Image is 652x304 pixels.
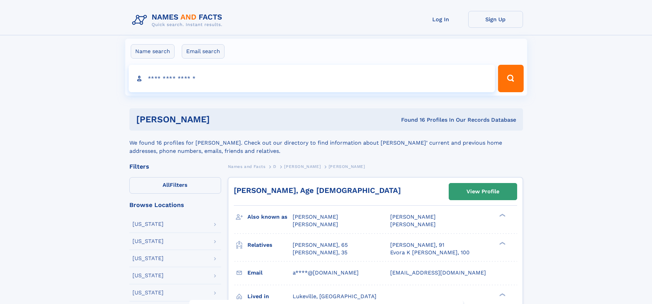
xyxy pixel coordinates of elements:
div: [US_STATE] [132,221,164,227]
div: We found 16 profiles for [PERSON_NAME]. Check out our directory to find information about [PERSON... [129,131,523,155]
button: Search Button [498,65,523,92]
a: [PERSON_NAME], 91 [390,241,444,249]
a: Names and Facts [228,162,266,171]
div: Filters [129,163,221,170]
div: ❯ [498,292,506,297]
input: search input [129,65,495,92]
span: [PERSON_NAME] [390,214,436,220]
div: [US_STATE] [132,256,164,261]
span: [PERSON_NAME] [284,164,321,169]
div: [US_STATE] [132,273,164,278]
div: View Profile [466,184,499,199]
h3: Lived in [247,291,293,302]
span: [PERSON_NAME] [293,214,338,220]
h3: Email [247,267,293,279]
div: ❯ [498,241,506,245]
label: Name search [131,44,175,59]
div: ❯ [498,213,506,218]
label: Email search [182,44,225,59]
a: [PERSON_NAME] [284,162,321,171]
div: [US_STATE] [132,239,164,244]
a: Log In [413,11,468,28]
h3: Also known as [247,211,293,223]
h1: [PERSON_NAME] [136,115,306,124]
a: [PERSON_NAME], Age [DEMOGRAPHIC_DATA] [234,186,401,195]
div: Found 16 Profiles In Our Records Database [305,116,516,124]
a: Evora K [PERSON_NAME], 100 [390,249,470,256]
div: Browse Locations [129,202,221,208]
span: [PERSON_NAME] [390,221,436,228]
div: [US_STATE] [132,290,164,295]
span: Lukeville, [GEOGRAPHIC_DATA] [293,293,376,300]
label: Filters [129,177,221,194]
a: [PERSON_NAME], 35 [293,249,347,256]
span: [PERSON_NAME] [329,164,365,169]
img: Logo Names and Facts [129,11,228,29]
span: All [163,182,170,188]
span: D [273,164,277,169]
a: View Profile [449,183,517,200]
a: [PERSON_NAME], 65 [293,241,348,249]
h3: Relatives [247,239,293,251]
span: [EMAIL_ADDRESS][DOMAIN_NAME] [390,269,486,276]
a: D [273,162,277,171]
a: Sign Up [468,11,523,28]
span: [PERSON_NAME] [293,221,338,228]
